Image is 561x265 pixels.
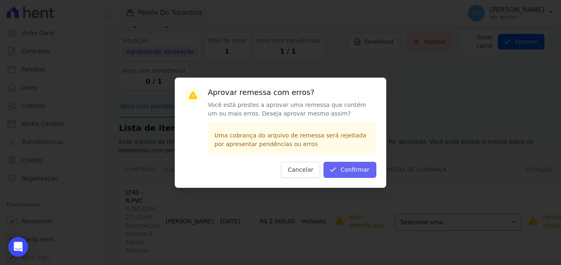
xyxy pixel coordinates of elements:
h3: Aprovar remessa com erros? [208,88,376,97]
div: Open Intercom Messenger [8,237,28,257]
p: Uma cobrança do arquivo de remessa será rejeitada por apresentar pendências ou erros [214,131,370,149]
button: Confirmar [323,162,376,178]
button: Cancelar [281,162,321,178]
p: Você está prestes a aprovar uma remessa que contém um ou mais erros. Deseja aprovar mesmo assim? [208,101,376,118]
